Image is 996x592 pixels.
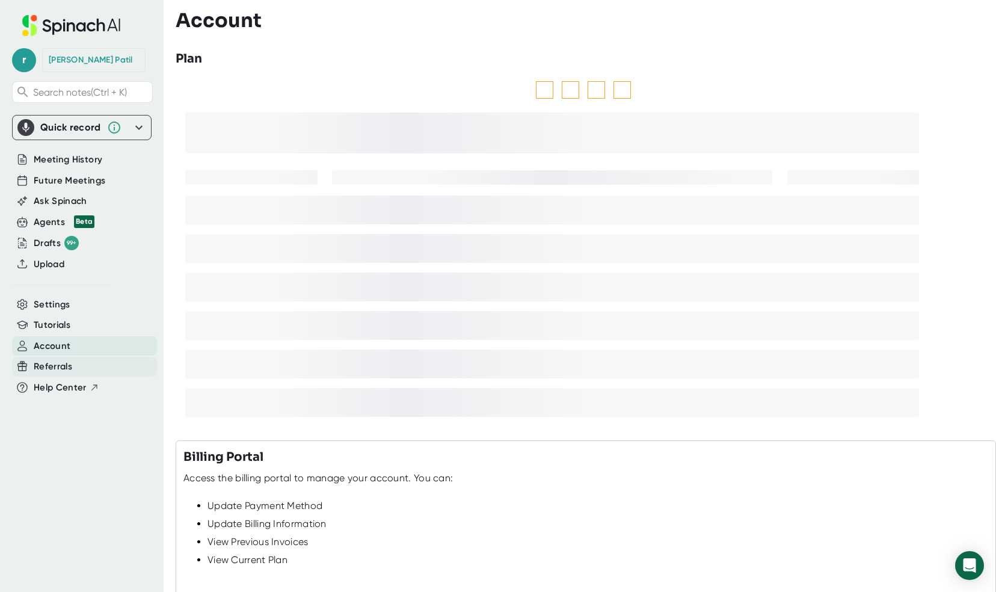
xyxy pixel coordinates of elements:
[34,339,70,353] button: Account
[34,153,102,167] button: Meeting History
[183,448,263,466] h3: Billing Portal
[34,381,87,395] span: Help Center
[183,472,453,484] div: Access the billing portal to manage your account. You can:
[207,518,988,530] div: Update Billing Information
[34,298,70,312] button: Settings
[17,116,146,140] div: Quick record
[34,236,79,250] div: Drafts
[176,50,202,68] h3: Plan
[207,554,988,566] div: View Current Plan
[34,236,79,250] button: Drafts 99+
[34,257,64,271] button: Upload
[34,194,87,208] button: Ask Spinach
[176,9,262,32] h3: Account
[34,318,70,332] button: Tutorials
[49,55,133,66] div: Rajesh Patil
[64,236,79,250] div: 99+
[34,215,94,229] div: Agents
[34,381,99,395] button: Help Center
[34,174,105,188] button: Future Meetings
[33,87,127,98] span: Search notes (Ctrl + K)
[74,215,94,228] div: Beta
[34,360,72,374] button: Referrals
[955,551,984,580] div: Open Intercom Messenger
[207,536,988,548] div: View Previous Invoices
[40,122,101,134] div: Quick record
[34,215,94,229] button: Agents Beta
[12,48,36,72] span: r
[207,500,988,512] div: Update Payment Method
